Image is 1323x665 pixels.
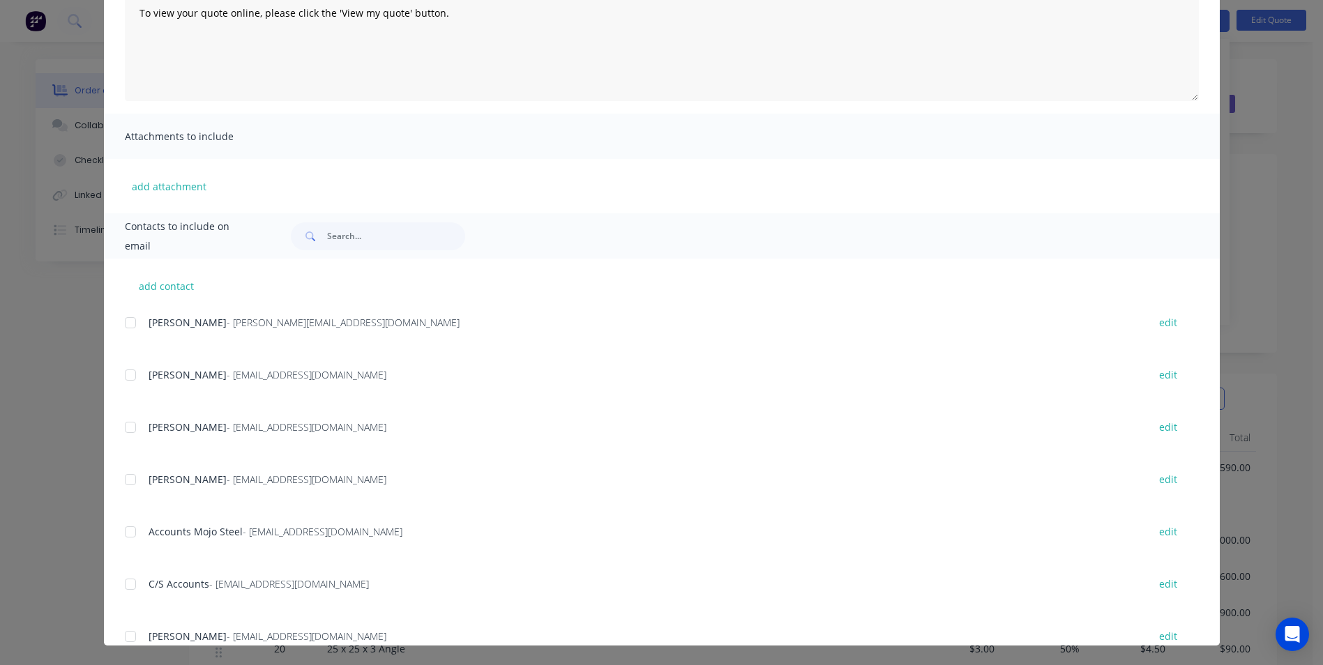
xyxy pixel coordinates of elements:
button: edit [1151,418,1186,436]
button: add contact [125,275,209,296]
input: Search... [327,222,465,250]
div: Open Intercom Messenger [1276,618,1309,651]
button: edit [1151,522,1186,541]
span: [PERSON_NAME] [149,473,227,486]
span: C/S Accounts [149,577,209,590]
button: add attachment [125,176,213,197]
span: - [EMAIL_ADDRESS][DOMAIN_NAME] [227,368,386,381]
button: edit [1151,313,1186,332]
span: Attachments to include [125,127,278,146]
span: - [EMAIL_ADDRESS][DOMAIN_NAME] [227,629,386,643]
button: edit [1151,365,1186,384]
span: Accounts Mojo Steel [149,525,243,538]
span: - [EMAIL_ADDRESS][DOMAIN_NAME] [227,420,386,434]
button: edit [1151,627,1186,645]
span: - [EMAIL_ADDRESS][DOMAIN_NAME] [243,525,402,538]
span: - [EMAIL_ADDRESS][DOMAIN_NAME] [227,473,386,486]
span: [PERSON_NAME] [149,316,227,329]
button: edit [1151,470,1186,489]
span: [PERSON_NAME] [149,629,227,643]
span: - [EMAIL_ADDRESS][DOMAIN_NAME] [209,577,369,590]
span: Contacts to include on email [125,217,257,256]
span: [PERSON_NAME] [149,420,227,434]
span: - [PERSON_NAME][EMAIL_ADDRESS][DOMAIN_NAME] [227,316,460,329]
button: edit [1151,574,1186,593]
span: [PERSON_NAME] [149,368,227,381]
